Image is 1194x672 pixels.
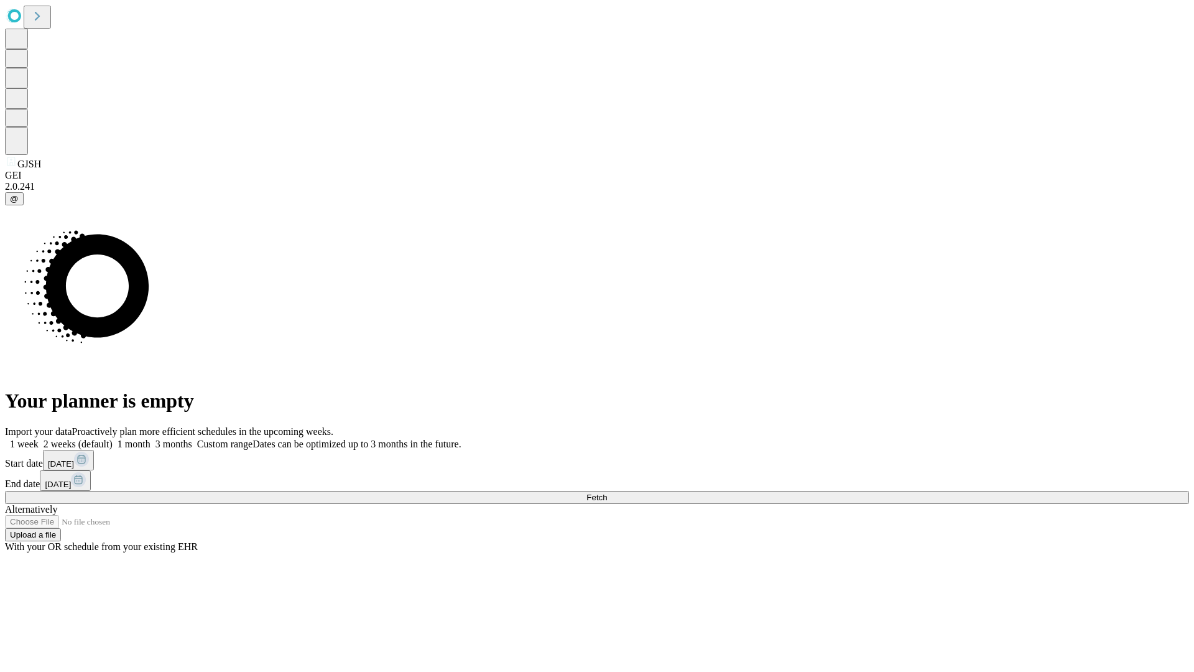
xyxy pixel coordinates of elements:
div: GEI [5,170,1189,181]
h1: Your planner is empty [5,390,1189,413]
button: Fetch [5,491,1189,504]
span: @ [10,194,19,203]
span: With your OR schedule from your existing EHR [5,541,198,552]
span: Alternatively [5,504,57,515]
span: 1 month [118,439,150,449]
div: End date [5,470,1189,491]
span: [DATE] [48,459,74,469]
span: Import your data [5,426,72,437]
div: 2.0.241 [5,181,1189,192]
span: Proactively plan more efficient schedules in the upcoming weeks. [72,426,333,437]
button: Upload a file [5,528,61,541]
button: [DATE] [40,470,91,491]
div: Start date [5,450,1189,470]
button: [DATE] [43,450,94,470]
span: [DATE] [45,480,71,489]
span: Custom range [197,439,252,449]
span: Fetch [586,493,607,502]
span: 3 months [155,439,192,449]
span: 1 week [10,439,39,449]
span: Dates can be optimized up to 3 months in the future. [252,439,461,449]
span: 2 weeks (default) [44,439,113,449]
span: GJSH [17,159,41,169]
button: @ [5,192,24,205]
